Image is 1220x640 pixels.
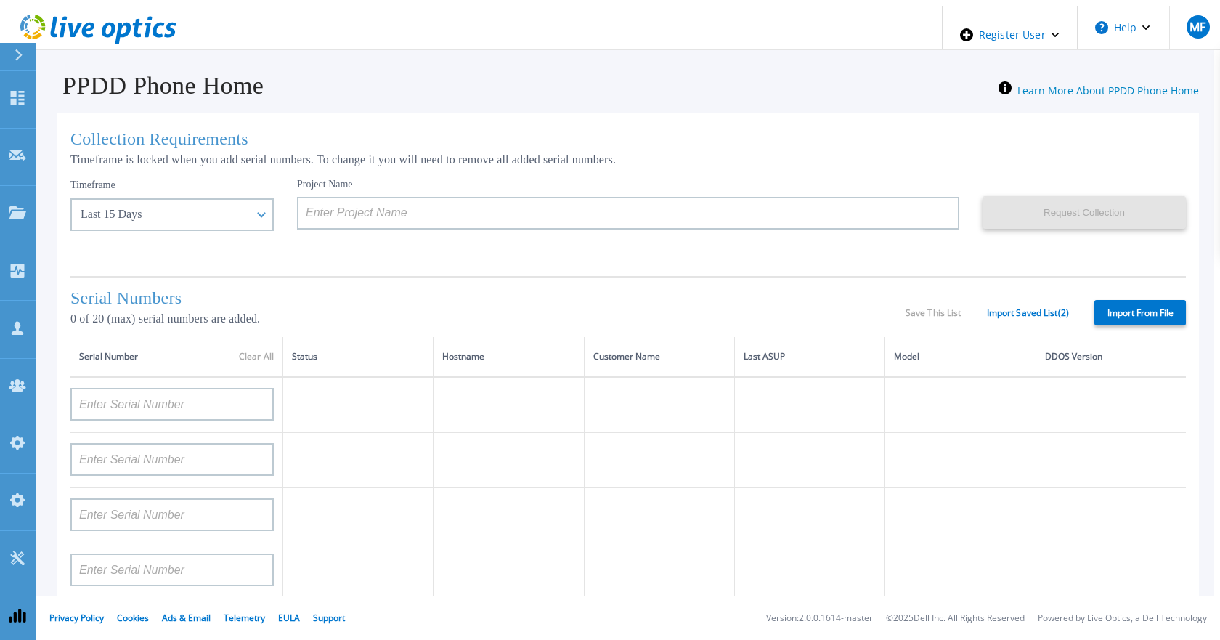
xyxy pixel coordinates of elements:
[297,197,959,230] input: Enter Project Name
[886,614,1025,623] li: © 2025 Dell Inc. All Rights Reserved
[70,443,274,476] input: Enter Serial Number
[766,614,873,623] li: Version: 2.0.0.1614-master
[70,554,274,586] input: Enter Serial Number
[70,312,906,325] p: 0 of 20 (max) serial numbers are added.
[79,349,274,365] div: Serial Number
[224,612,265,624] a: Telemetry
[283,337,434,377] th: Status
[1094,300,1186,325] label: Import From File
[278,612,300,624] a: EULA
[49,612,104,624] a: Privacy Policy
[1017,84,1199,97] a: Learn More About PPDD Phone Home
[70,129,1186,149] h1: Collection Requirements
[1036,337,1186,377] th: DDOS Version
[70,288,906,308] h1: Serial Numbers
[70,388,274,421] input: Enter Serial Number
[70,153,1186,166] p: Timeframe is locked when you add serial numbers. To change it you will need to remove all added s...
[943,6,1077,64] div: Register User
[313,612,345,624] a: Support
[735,337,885,377] th: Last ASUP
[42,72,264,100] h1: PPDD Phone Home
[297,179,353,190] label: Project Name
[1078,6,1168,49] button: Help
[81,208,248,221] div: Last 15 Days
[584,337,734,377] th: Customer Name
[70,498,274,531] input: Enter Serial Number
[434,337,584,377] th: Hostname
[885,337,1036,377] th: Model
[1189,21,1205,33] span: MF
[1038,614,1207,623] li: Powered by Live Optics, a Dell Technology
[70,179,115,191] label: Timeframe
[987,308,1069,318] a: Import Saved List ( 2 )
[983,196,1186,229] button: Request Collection
[117,612,149,624] a: Cookies
[162,612,211,624] a: Ads & Email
